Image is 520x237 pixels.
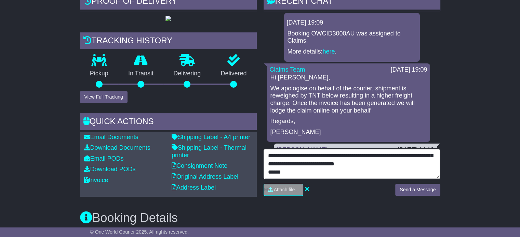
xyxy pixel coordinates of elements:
[172,134,250,140] a: Shipping Label - A4 printer
[172,162,227,169] a: Consignment Note
[84,177,108,183] a: Invoice
[84,134,138,140] a: Email Documents
[397,146,434,154] div: [DATE] 14:10
[277,146,327,153] a: [PERSON_NAME]
[84,144,150,151] a: Download Documents
[80,91,128,103] button: View Full Tracking
[270,74,427,82] p: Hi [PERSON_NAME],
[172,184,216,191] a: Address Label
[84,155,124,162] a: Email PODs
[395,184,440,196] button: Send a Message
[287,19,417,27] div: [DATE] 19:09
[288,48,416,56] p: More details: .
[80,113,257,132] div: Quick Actions
[288,30,416,45] p: Booking OWCID3000AU was assigned to Claims.
[172,173,238,180] a: Original Address Label
[270,66,305,73] a: Claims Team
[270,129,427,136] p: [PERSON_NAME]
[118,70,163,77] p: In Transit
[270,118,427,125] p: Regards,
[80,70,118,77] p: Pickup
[270,85,427,114] p: We apologise on behalf of the courier. shipment is reweighed by TNT below resulting in a higher f...
[323,48,335,55] a: here
[80,32,257,51] div: Tracking history
[80,211,440,225] h3: Booking Details
[90,229,189,235] span: © One World Courier 2025. All rights reserved.
[84,166,136,173] a: Download PODs
[211,70,256,77] p: Delivered
[165,16,171,21] img: GetPodImage
[391,66,427,74] div: [DATE] 19:09
[172,144,246,159] a: Shipping Label - Thermal printer
[163,70,211,77] p: Delivering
